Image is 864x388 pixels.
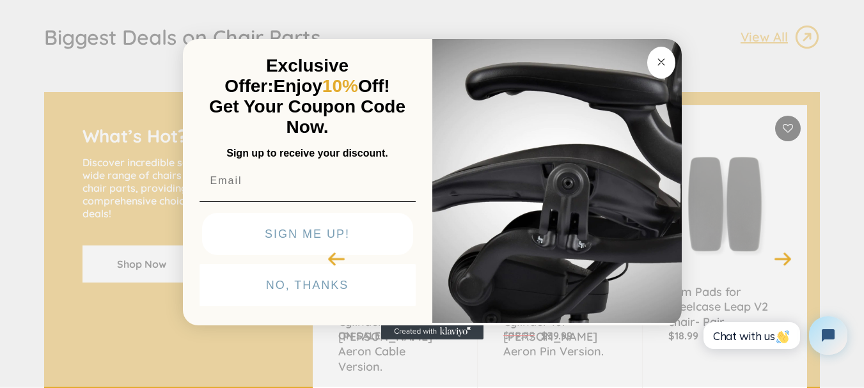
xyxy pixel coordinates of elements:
span: Sign up to receive your discount. [226,148,388,159]
span: Get Your Coupon Code Now. [209,97,405,137]
button: Next [772,247,794,269]
span: Enjoy Off! [274,76,390,96]
img: underline [200,201,416,202]
span: Exclusive Offer: [224,56,349,96]
button: SIGN ME UP! [202,213,413,255]
button: Close dialog [647,47,675,79]
button: NO, THANKS [200,264,416,306]
iframe: Tidio Chat [689,306,858,366]
button: Previous [326,247,348,269]
a: Created with Klaviyo - opens in a new tab [381,324,483,339]
input: Email [200,168,416,194]
span: 10% [322,76,358,96]
img: 92d77583-a095-41f6-84e7-858462e0427a.jpeg [432,36,682,323]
